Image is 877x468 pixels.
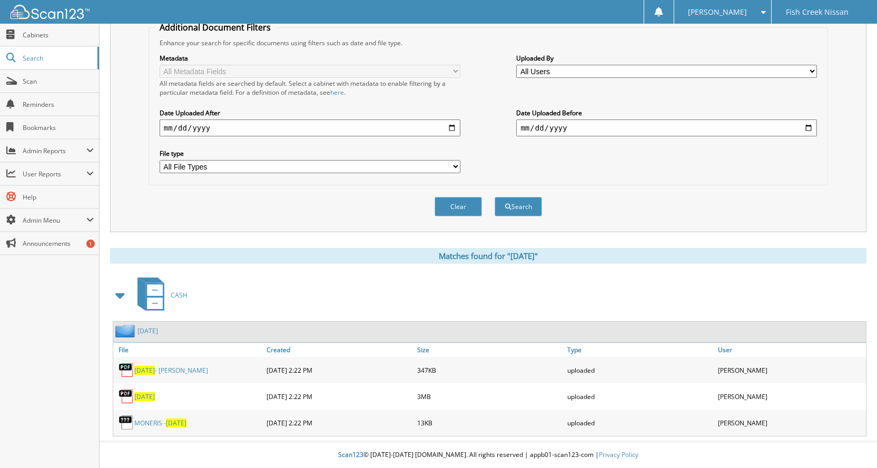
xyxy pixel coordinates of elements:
span: User Reports [23,170,86,178]
span: Bookmarks [23,123,94,132]
span: Admin Menu [23,216,86,225]
label: Uploaded By [516,54,817,63]
span: Scan [23,77,94,86]
span: Reminders [23,100,94,109]
a: CASH [131,274,188,316]
span: Help [23,193,94,202]
label: Date Uploaded Before [516,108,817,117]
img: generic.png [119,415,134,431]
span: Scan123 [338,450,363,459]
input: end [516,120,817,136]
div: uploaded [565,412,715,433]
a: Type [565,343,715,357]
a: here [330,88,344,97]
img: PDF.png [119,362,134,378]
span: Search [23,54,92,63]
span: Cabinets [23,31,94,39]
div: [PERSON_NAME] [715,360,866,381]
div: 3MB [415,386,565,407]
a: MONERIS -[DATE] [134,419,186,427]
div: Enhance your search for specific documents using filters such as date and file type. [154,38,822,47]
div: 1 [86,240,95,248]
div: [PERSON_NAME] [715,412,866,433]
span: Admin Reports [23,146,86,155]
label: File type [160,149,460,158]
a: [DATE] [137,326,158,335]
button: Search [495,197,542,216]
div: 13KB [415,412,565,433]
label: Date Uploaded After [160,108,460,117]
div: [DATE] 2:22 PM [264,360,415,381]
a: File [113,343,264,357]
div: All metadata fields are searched by default. Select a cabinet with metadata to enable filtering b... [160,79,460,97]
img: PDF.png [119,389,134,404]
img: scan123-logo-white.svg [11,5,90,19]
a: User [715,343,866,357]
div: [DATE] 2:22 PM [264,386,415,407]
span: Announcements [23,239,94,248]
div: uploaded [565,360,715,381]
div: 347KB [415,360,565,381]
a: [DATE] [134,392,155,401]
span: [DATE] [134,366,155,375]
a: Size [415,343,565,357]
img: folder2.png [115,324,137,337]
div: Matches found for "[DATE]" [110,248,866,264]
label: Metadata [160,54,460,63]
a: Privacy Policy [599,450,638,459]
span: CASH [171,291,188,300]
input: start [160,120,460,136]
a: Created [264,343,415,357]
span: Fish Creek Nissan [786,9,849,15]
span: [PERSON_NAME] [688,9,747,15]
div: [DATE] 2:22 PM [264,412,415,433]
div: uploaded [565,386,715,407]
legend: Additional Document Filters [154,22,276,33]
a: [DATE]- [PERSON_NAME] [134,366,208,375]
button: Clear [435,197,482,216]
div: [PERSON_NAME] [715,386,866,407]
span: [DATE] [166,419,186,427]
div: © [DATE]-[DATE] [DOMAIN_NAME]. All rights reserved | appb01-scan123-com | [100,442,877,468]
